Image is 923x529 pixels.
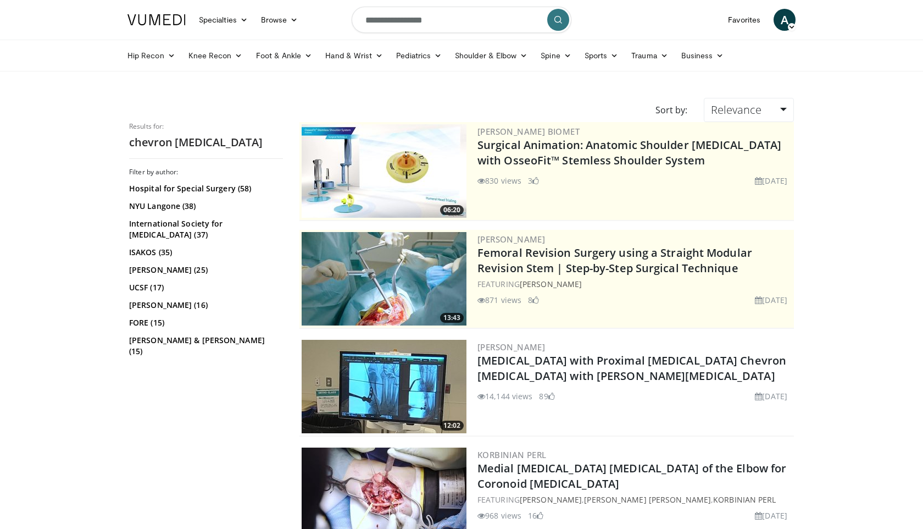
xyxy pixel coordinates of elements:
a: Surgical Animation: Anatomic Shoulder [MEDICAL_DATA] with OsseoFit™ Stemless Shoulder System [477,137,781,168]
a: ISAKOS (35) [129,247,280,258]
a: Foot & Ankle [249,45,319,67]
li: [DATE] [755,294,787,306]
a: Sports [578,45,625,67]
a: Pediatrics [390,45,448,67]
a: Relevance [704,98,794,122]
a: Medial [MEDICAL_DATA] [MEDICAL_DATA] of the Elbow for Coronoid [MEDICAL_DATA] [477,461,786,491]
a: Spine [534,45,577,67]
a: Korbinian Perl [713,494,776,505]
a: [PERSON_NAME] (25) [129,264,280,275]
img: VuMedi Logo [127,14,186,25]
li: 89 [539,390,554,402]
a: 06:20 [302,124,466,218]
li: [DATE] [755,510,787,521]
span: 06:20 [440,205,464,215]
p: Results for: [129,122,283,131]
a: [MEDICAL_DATA] with Proximal [MEDICAL_DATA] Chevron [MEDICAL_DATA] with [PERSON_NAME][MEDICAL_DATA] [477,353,786,383]
li: [DATE] [755,175,787,186]
li: [DATE] [755,390,787,402]
span: 13:43 [440,313,464,323]
a: [PERSON_NAME] [PERSON_NAME] [584,494,711,505]
a: [PERSON_NAME] Biomet [477,126,580,137]
li: 830 views [477,175,521,186]
a: FORE (15) [129,317,280,328]
a: [PERSON_NAME] (16) [129,300,280,311]
span: Relevance [711,102,761,117]
img: 4275ad52-8fa6-4779-9598-00e5d5b95857.300x170_q85_crop-smart_upscale.jpg [302,232,466,326]
a: Knee Recon [182,45,249,67]
a: [PERSON_NAME] [520,279,582,289]
a: Favorites [721,9,767,31]
a: [PERSON_NAME] [520,494,582,505]
li: 16 [528,510,543,521]
a: [PERSON_NAME] & [PERSON_NAME] (15) [129,335,280,357]
li: 3 [528,175,539,186]
li: 871 views [477,294,521,306]
a: International Society for [MEDICAL_DATA] (37) [129,218,280,240]
li: 968 views [477,510,521,521]
a: Hand & Wrist [319,45,390,67]
div: FEATURING [477,278,792,290]
a: Femoral Revision Surgery using a Straight Modular Revision Stem | Step-by-Step Surgical Technique [477,245,752,275]
a: Business [675,45,731,67]
a: Browse [254,9,305,31]
a: Korbinian Perl [477,449,547,460]
h2: chevron [MEDICAL_DATA] [129,135,283,150]
a: Shoulder & Elbow [448,45,534,67]
a: 13:43 [302,232,466,326]
img: 08be0349-593e-48f1-bfea-69f97c3c7a0f.300x170_q85_crop-smart_upscale.jpg [302,340,466,433]
a: Hip Recon [121,45,182,67]
a: Trauma [625,45,675,67]
input: Search topics, interventions [352,7,571,33]
a: A [774,9,796,31]
span: 12:02 [440,421,464,431]
a: Specialties [192,9,254,31]
a: 12:02 [302,340,466,433]
a: [PERSON_NAME] [477,341,545,352]
div: FEATURING , , [477,494,792,505]
div: Sort by: [647,98,696,122]
li: 8 [528,294,539,306]
h3: Filter by author: [129,168,283,177]
li: 14,144 views [477,390,532,402]
a: NYU Langone (38) [129,201,280,212]
img: 84e7f812-2061-4fff-86f6-cdff29f66ef4.300x170_q85_crop-smart_upscale.jpg [302,124,466,218]
a: Hospital for Special Surgery (58) [129,183,280,194]
a: UCSF (17) [129,282,280,293]
a: [PERSON_NAME] [477,234,545,245]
